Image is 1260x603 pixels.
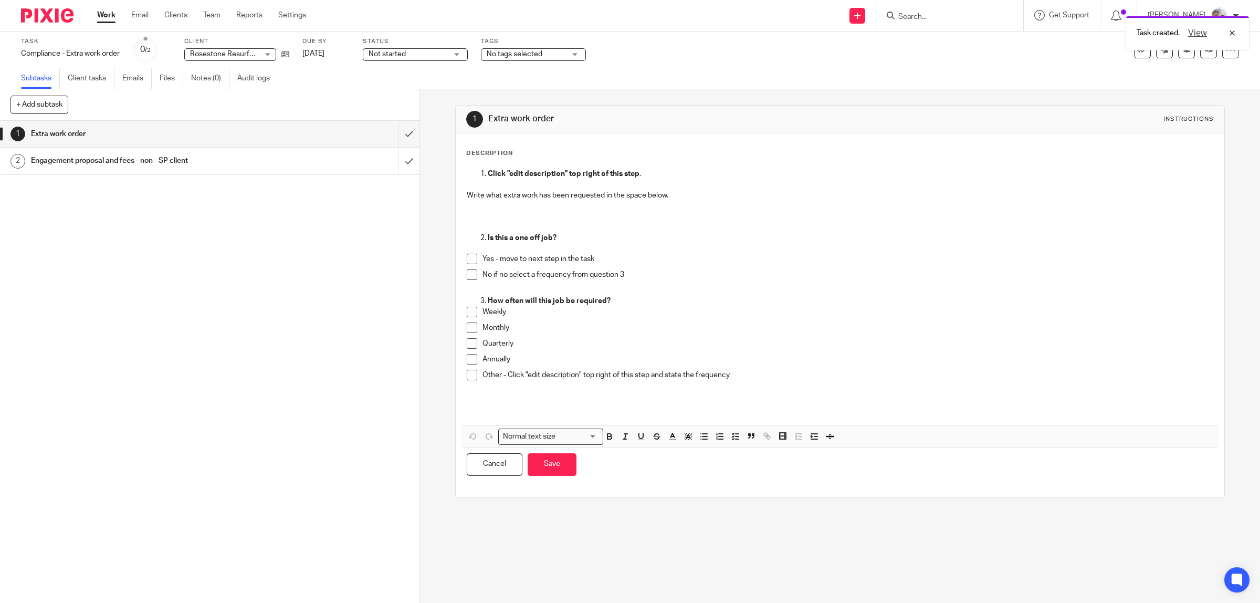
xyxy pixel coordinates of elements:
div: Instructions [1163,115,1214,123]
div: 0 [140,44,151,56]
span: Normal text size [501,431,558,442]
div: 1 [466,111,483,128]
button: Cancel [467,453,522,476]
p: Quarterly [482,338,1214,349]
div: 1 [10,127,25,141]
img: me.jpg [1211,7,1227,24]
strong: Click "edit description" top right of this step [488,170,639,178]
a: Audit logs [237,68,278,89]
h1: Engagement proposal and fees - non - SP client [31,153,269,169]
a: Emails [122,68,152,89]
label: Status [363,37,468,46]
a: Notes (0) [191,68,229,89]
a: Work [97,10,115,20]
a: Clients [164,10,187,20]
label: Tags [481,37,586,46]
a: Team [203,10,220,20]
a: Settings [278,10,306,20]
a: Email [131,10,149,20]
p: . [488,169,1214,179]
span: [DATE] [302,50,324,57]
a: Client tasks [68,68,114,89]
p: Yes - move to next step in the task [482,254,1214,264]
p: Task created. [1137,28,1180,38]
p: Other - Click "edit description" top right of this step and state the frequency [482,370,1214,380]
span: Not started [369,50,406,58]
a: Subtasks [21,68,60,89]
p: Monthly [482,323,1214,333]
p: Description [466,149,513,158]
input: Search for option [559,431,597,442]
span: No tags selected [487,50,542,58]
label: Client [184,37,289,46]
small: /2 [145,47,151,53]
strong: Is this a one off job? [488,234,556,242]
img: Pixie [21,8,73,23]
label: Due by [302,37,350,46]
div: Compliance - Extra work order [21,48,120,59]
p: No if no select a frequency from question 3 [482,269,1214,280]
button: Save [528,453,576,476]
button: View [1185,27,1210,39]
label: Task [21,37,120,46]
strong: How often will this job be required? [488,297,611,305]
div: 2 [10,154,25,169]
p: Annually [482,354,1214,365]
h1: Extra work order [488,113,862,124]
span: Rosestone Resurfacing Limited [190,50,293,58]
div: Search for option [498,429,603,445]
p: Write what extra work has been requested in the space below. [467,190,1214,201]
h1: Extra work order [31,126,269,142]
a: Reports [236,10,262,20]
button: + Add subtask [10,96,68,113]
a: Files [160,68,183,89]
p: Weekly [482,307,1214,317]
